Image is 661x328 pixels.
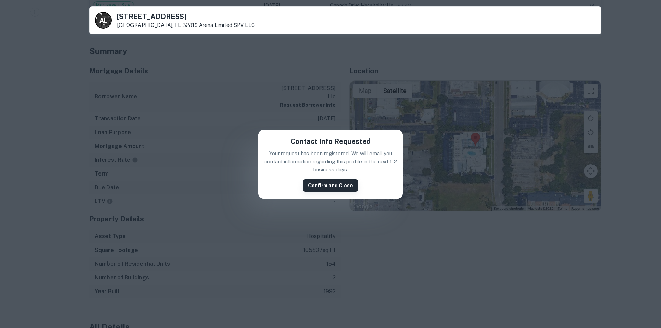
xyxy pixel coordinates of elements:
[627,273,661,306] iframe: Chat Widget
[117,22,255,28] p: [GEOGRAPHIC_DATA], FL 32819
[264,149,397,174] p: Your request has been registered. We will email you contact information regarding this profile in...
[291,136,371,147] h5: Contact Info Requested
[199,22,255,28] a: Arena Limited SPV LLC
[303,179,358,192] button: Confirm and Close
[117,13,255,20] h5: [STREET_ADDRESS]
[99,16,107,25] p: A L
